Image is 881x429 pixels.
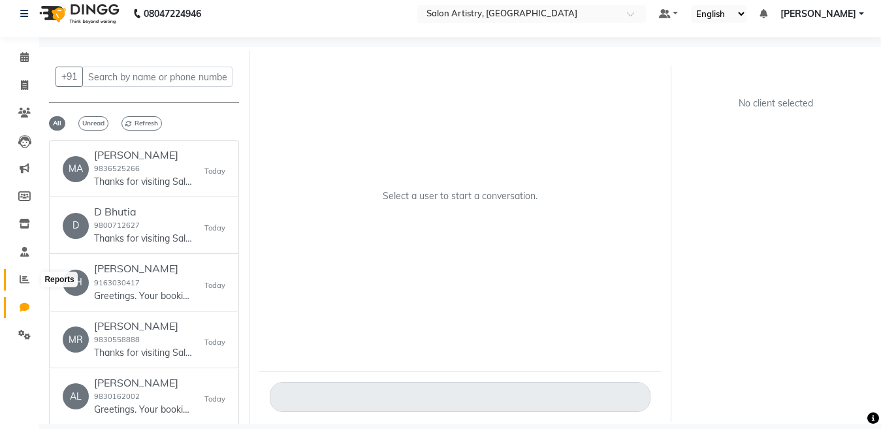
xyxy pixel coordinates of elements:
[63,326,89,353] div: MR
[94,320,192,332] h6: [PERSON_NAME]
[713,97,840,110] div: No client selected
[63,156,89,182] div: MA
[780,7,856,21] span: [PERSON_NAME]
[204,166,225,177] small: Today
[204,280,225,291] small: Today
[82,67,232,87] input: Search by name or phone number
[94,377,192,389] h6: [PERSON_NAME]
[56,67,83,87] button: +91
[204,394,225,405] small: Today
[94,206,192,218] h6: D Bhutia
[94,232,192,246] p: Thanks for visiting Salon Artistry. Your bill amount is 3130. Please review us on google - [DOMAI...
[94,262,192,275] h6: [PERSON_NAME]
[78,116,108,131] span: Unread
[94,221,140,230] small: 9800712627
[94,175,192,189] p: Thanks for visiting Salon Artistry. Your bill amount is 1000. Please review us on google - [DOMAI...
[63,383,89,409] div: AL
[94,335,140,344] small: 9830558888
[383,189,537,203] p: Select a user to start a conversation.
[94,392,140,401] small: 9830162002
[49,116,65,131] span: All
[94,403,192,417] p: Greetings. Your booking with Salon Artistry, [GEOGRAPHIC_DATA] on [DATE] 5:00 pm is confirmed. Ca...
[94,278,140,287] small: 9163030417
[94,149,192,161] h6: [PERSON_NAME]
[94,346,192,360] p: Thanks for visiting Salon Artistry. Your bill amount is 2833. Please review us on google - [DOMAI...
[121,116,162,131] span: Refresh
[94,289,192,303] p: Greetings. Your booking with Salon Artistry, [GEOGRAPHIC_DATA] on [DATE] 1:30 pm is confirmed. Ca...
[204,337,225,348] small: Today
[94,164,140,173] small: 9836525266
[204,223,225,234] small: Today
[41,272,77,287] div: Reports
[63,213,89,239] div: D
